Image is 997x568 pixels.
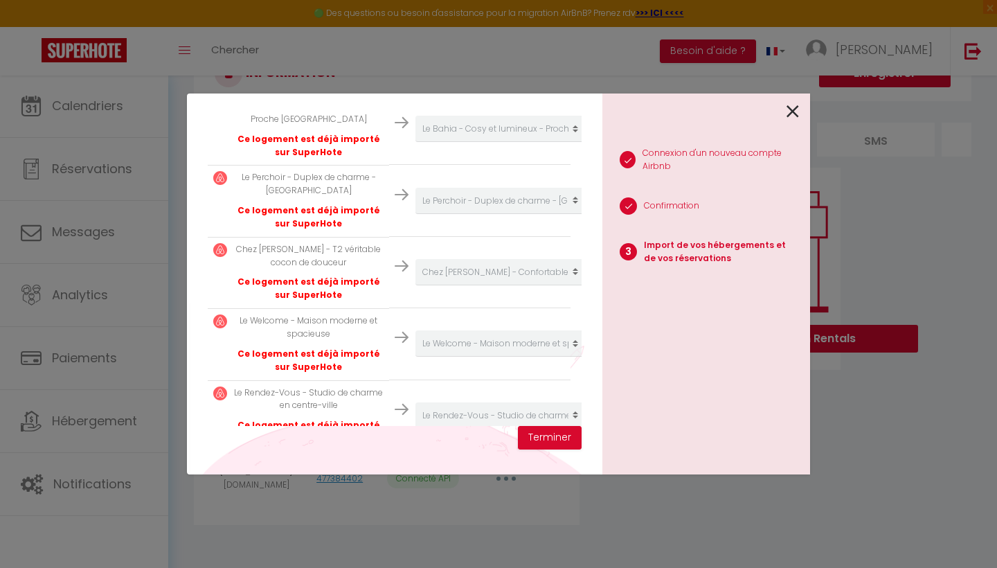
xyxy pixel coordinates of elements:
p: Le Welcome - Maison moderne et spacieuse [234,314,384,341]
p: Ce logement est déjà importé sur SuperHote [234,348,384,374]
p: Import de vos hébergements et de vos réservations [644,239,799,265]
p: Confirmation [644,199,699,213]
p: Le Rendez-Vous - Studio de charme en centre-ville [234,387,384,413]
p: Ce logement est déjà importé sur SuperHote [234,419,384,445]
p: Ce logement est déjà importé sur SuperHote [234,204,384,231]
p: Connexion d'un nouveau compte Airbnb [643,147,799,173]
span: 3 [620,243,637,260]
p: Le Perchoir - Duplex de charme - [GEOGRAPHIC_DATA] [234,171,384,197]
p: Ce logement est déjà importé sur SuperHote [234,133,384,159]
p: Chez [PERSON_NAME] - T2 véritable cocon de douceur [234,243,384,269]
button: Terminer [518,426,582,450]
p: Ce logement est déjà importé sur SuperHote [234,276,384,302]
